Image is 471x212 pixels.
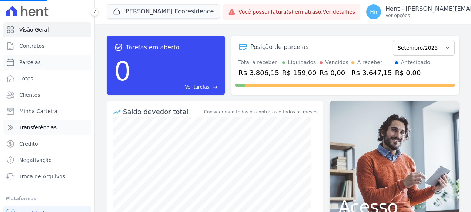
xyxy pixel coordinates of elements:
span: Ver tarefas [185,84,209,90]
a: Ver detalhes [323,9,355,15]
a: Parcelas [3,55,91,70]
span: Troca de Arquivos [19,173,65,180]
div: 0 [114,52,131,90]
div: R$ 0,00 [320,68,348,78]
div: Considerando todos os contratos e todos os meses [204,109,317,115]
span: east [212,85,218,90]
a: Lotes [3,71,91,86]
span: Tarefas em aberto [126,43,180,52]
span: Crédito [19,140,38,148]
div: Plataformas [6,194,88,203]
div: A receber [357,59,383,66]
a: Contratos [3,39,91,53]
a: Clientes [3,87,91,102]
div: Antecipado [401,59,430,66]
a: Visão Geral [3,22,91,37]
div: R$ 3.806,15 [238,68,279,78]
a: Transferências [3,120,91,135]
a: Ver tarefas east [134,84,218,90]
div: Total a receber [238,59,279,66]
div: R$ 3.647,15 [351,68,392,78]
span: Você possui fatura(s) em atraso. [238,8,355,16]
div: Liquidados [288,59,316,66]
span: Clientes [19,91,40,99]
div: Posição de parcelas [250,43,309,52]
span: Lotes [19,75,33,82]
div: R$ 159,00 [282,68,317,78]
span: Negativação [19,156,52,164]
button: [PERSON_NAME] Ecoresidence [107,4,220,19]
a: Troca de Arquivos [3,169,91,184]
a: Crédito [3,136,91,151]
span: task_alt [114,43,123,52]
span: Hn [370,9,377,14]
span: Minha Carteira [19,107,57,115]
span: Contratos [19,42,44,50]
div: Saldo devedor total [123,107,203,117]
span: Parcelas [19,59,41,66]
div: R$ 0,00 [395,68,430,78]
a: Negativação [3,153,91,168]
a: Minha Carteira [3,104,91,119]
span: Visão Geral [19,26,49,33]
span: Transferências [19,124,57,131]
div: Vencidos [325,59,348,66]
